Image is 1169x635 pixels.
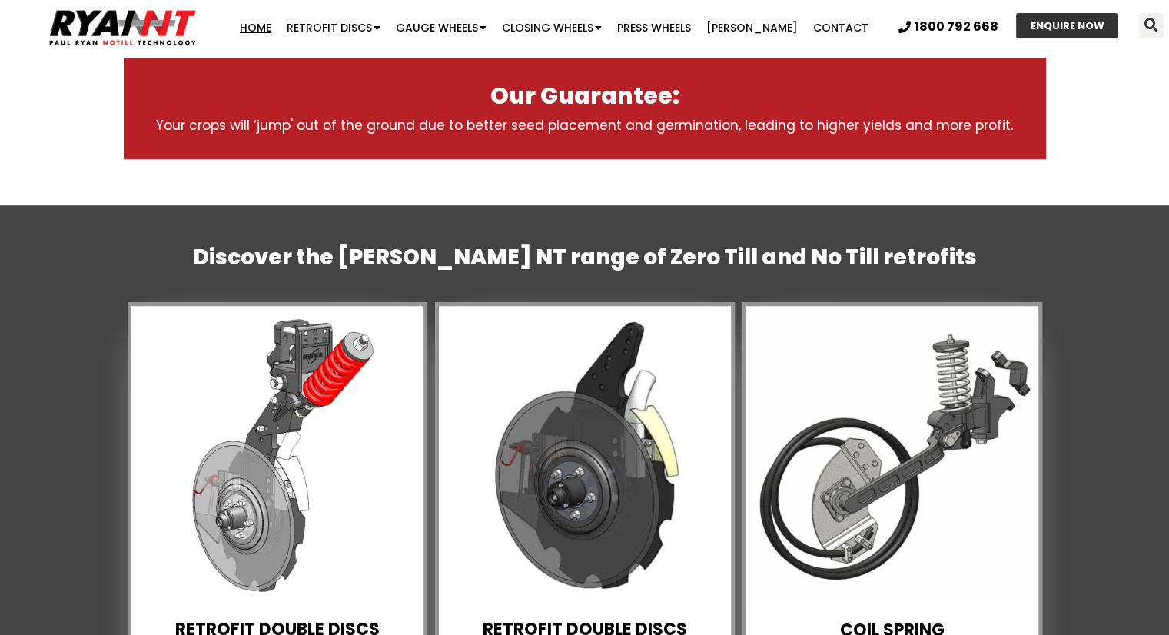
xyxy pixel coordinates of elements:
[1016,13,1118,38] a: ENQUIRE NOW
[699,12,805,43] a: [PERSON_NAME]
[154,115,1015,136] p: Your crops will ‘jump' out of the ground due to better seed placement and germination, leading to...
[227,12,882,43] nav: Menu
[609,12,699,43] a: Press Wheels
[915,21,998,33] span: 1800 792 668
[494,12,609,43] a: Closing Wheels
[388,12,494,43] a: Gauge Wheels
[124,244,1046,271] h2: Discover the [PERSON_NAME] NT range of Zero Till and No Till retrofits
[135,314,420,598] img: Retrofit tyne and double disc. Seeder bar
[279,12,388,43] a: Retrofit Discs
[232,12,279,43] a: Home
[805,12,876,43] a: Contact
[1139,13,1164,38] div: Search
[1030,21,1104,31] span: ENQUIRE NOW
[46,4,200,52] img: Ryan NT logo
[154,81,1015,115] h2: Our Guarantee:
[443,314,727,598] img: Retrofit double disc
[750,314,1034,598] img: RYAN NT Press Wheel
[898,21,998,33] a: 1800 792 668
